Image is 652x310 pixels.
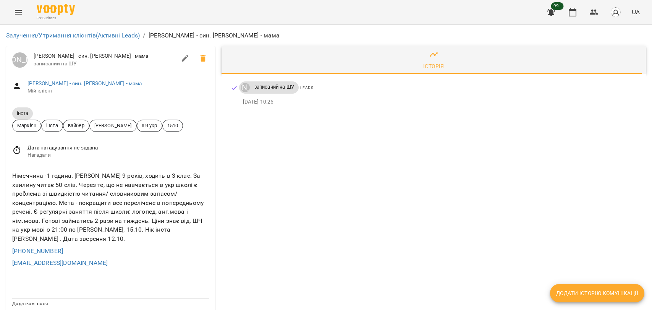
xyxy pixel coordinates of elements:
[137,122,162,129] span: шч укр
[90,122,136,129] span: [PERSON_NAME]
[37,16,75,21] span: For Business
[551,2,564,10] span: 99+
[37,4,75,15] img: Voopty Logo
[9,3,28,21] button: Menu
[163,122,183,129] span: 1510
[6,32,140,39] a: Залучення/Утримання клієнтів(Активні Leads)
[243,98,634,106] p: [DATE] 10:25
[629,5,643,19] button: UA
[63,122,89,129] span: вайбер
[28,144,209,152] span: Дата нагадування не задана
[34,60,176,68] span: записаний на ШУ
[28,87,209,95] span: Мій клієнт
[610,7,621,18] img: avatar_s.png
[34,52,176,60] span: [PERSON_NAME] - син. [PERSON_NAME] - мама
[6,31,646,40] nav: breadcrumb
[12,247,63,255] a: [PHONE_NUMBER]
[241,83,250,92] div: Луцук Маркіян
[423,62,444,71] div: Історія
[12,52,28,68] a: [PERSON_NAME]
[12,52,28,68] div: Луцук Маркіян
[300,86,314,90] span: Leads
[550,284,644,302] button: Додати історію комунікації
[149,31,280,40] p: [PERSON_NAME] - син. [PERSON_NAME] - мама
[632,8,640,16] span: UA
[12,301,48,306] span: Додаткові поля
[12,259,108,266] a: [EMAIL_ADDRESS][DOMAIN_NAME]
[28,80,142,86] a: [PERSON_NAME] - син. [PERSON_NAME] - мама
[12,110,33,117] span: інста
[28,151,209,159] span: Нагадати
[11,170,211,245] div: Німеччина -1 година. [PERSON_NAME] 9 років, ходить в 3 клас. За хвилину читає 50 слів. Через те, ...
[42,122,63,129] span: інста
[556,289,638,298] span: Додати історію комунікації
[239,83,250,92] a: [PERSON_NAME]
[13,122,41,129] span: Маркіян
[143,31,145,40] li: /
[250,84,299,91] span: записаний на ШУ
